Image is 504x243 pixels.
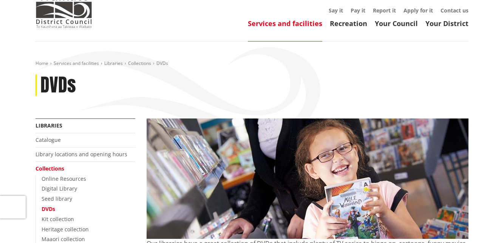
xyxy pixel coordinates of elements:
[54,60,99,66] a: Services and facilities
[36,60,48,66] a: Home
[441,7,468,14] a: Contact us
[36,60,468,67] nav: breadcrumb
[42,195,72,202] a: Seed library
[42,226,89,233] a: Heritage collection
[330,19,367,28] a: Recreation
[147,118,468,239] img: DVDs
[469,211,496,238] iframe: Messenger Launcher
[40,74,76,96] h1: DVDs
[42,175,86,182] a: Online Resources
[36,136,61,143] a: Catalogue
[375,19,418,28] a: Your Council
[36,151,127,158] a: Library locations and opening hours
[248,19,322,28] a: Services and facilities
[42,185,77,192] a: Digital Library
[351,7,365,14] a: Pay it
[425,19,468,28] a: Your District
[128,60,151,66] a: Collections
[104,60,123,66] a: Libraries
[156,60,168,66] span: DVDs
[42,235,85,243] a: Maaori collection
[404,7,433,14] a: Apply for it
[36,122,62,129] a: Libraries
[373,7,396,14] a: Report it
[36,165,64,172] a: Collections
[329,7,343,14] a: Say it
[42,215,74,223] a: Kit collection
[42,205,55,212] a: DVDs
